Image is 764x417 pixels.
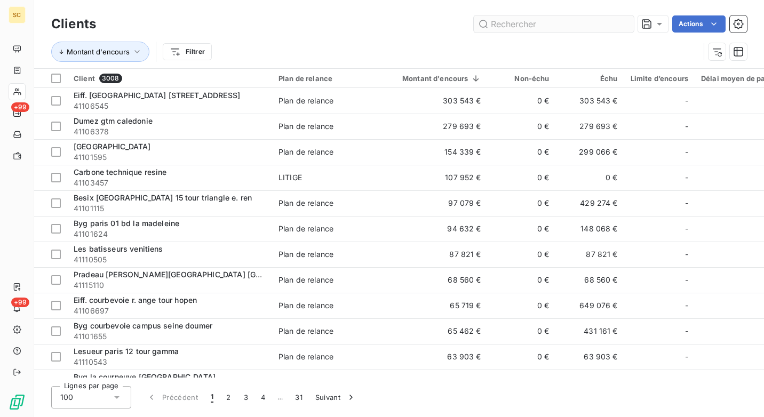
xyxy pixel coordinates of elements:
span: Client [74,74,95,83]
div: LITIGE [278,172,302,183]
td: 87 821 € [556,242,624,267]
td: 0 € [488,318,556,344]
div: Limite d’encours [631,74,688,83]
span: Dumez gtm caledonie [74,116,153,125]
span: - [685,121,688,132]
td: 142 302 € [556,370,624,395]
span: 41101624 [74,229,266,239]
input: Rechercher [474,15,634,33]
td: 0 € [488,114,556,139]
td: 429 274 € [556,190,624,216]
span: Eiff. courbevoie r. ange tour hopen [74,295,197,304]
span: 3008 [99,74,122,83]
span: 41115110 [74,280,266,291]
td: 148 068 € [556,216,624,242]
td: 63 903 € [383,344,488,370]
td: 87 821 € [383,242,488,267]
td: 0 € [488,242,556,267]
td: 431 161 € [556,318,624,344]
span: … [272,389,289,406]
span: Carbone technique resine [74,167,167,177]
td: 0 € [488,344,556,370]
span: Besix [GEOGRAPHIC_DATA] 15 tour triangle e. ren [74,193,252,202]
div: Plan de relance [278,275,333,285]
div: Montant d'encours [389,74,481,83]
span: - [685,275,688,285]
span: - [685,300,688,311]
button: Filtrer [163,43,212,60]
td: 0 € [488,139,556,165]
td: 62 526 € [383,370,488,395]
td: 279 693 € [383,114,488,139]
span: - [685,147,688,157]
td: 68 560 € [383,267,488,293]
td: 0 € [488,165,556,190]
span: - [685,223,688,234]
td: 303 543 € [383,88,488,114]
td: 649 076 € [556,293,624,318]
span: Byg courbevoie campus seine doumer [74,321,212,330]
div: Échu [562,74,618,83]
button: 1 [204,386,220,408]
span: 41110505 [74,254,266,265]
span: - [685,249,688,260]
h3: Clients [51,14,96,34]
div: Plan de relance [278,198,333,208]
td: 68 560 € [556,267,624,293]
td: 0 € [488,190,556,216]
span: - [685,377,688,388]
div: Plan de relance [278,223,333,234]
div: Plan de relance [278,147,333,157]
td: 279 693 € [556,114,624,139]
button: Suivant [309,386,363,408]
span: 41106378 [74,126,266,137]
td: 299 066 € [556,139,624,165]
td: 63 903 € [556,344,624,370]
div: Non-échu [494,74,550,83]
span: Byg paris 01 bd la madeleine [74,219,179,228]
div: SC [9,6,26,23]
span: [GEOGRAPHIC_DATA] [74,142,151,151]
button: 3 [237,386,254,408]
span: Les batisseurs venitiens [74,244,163,253]
div: Plan de relance [278,300,333,311]
iframe: Intercom live chat [728,381,753,406]
td: 303 543 € [556,88,624,114]
span: 41101655 [74,331,266,342]
span: 1 [211,392,213,403]
span: 41106697 [74,306,266,316]
td: 0 € [488,88,556,114]
span: - [685,326,688,336]
span: Pradeau [PERSON_NAME][GEOGRAPHIC_DATA] [GEOGRAPHIC_DATA] [74,270,324,279]
button: 2 [220,386,237,408]
span: Byg la courneuve [GEOGRAPHIC_DATA] [74,372,216,381]
span: - [685,198,688,208]
span: Eiff. [GEOGRAPHIC_DATA] [STREET_ADDRESS] [74,91,240,100]
td: 0 € [488,293,556,318]
td: 0 € [556,165,624,190]
span: 41101115 [74,203,266,214]
div: Plan de relance [278,351,333,362]
td: 97 079 € [383,190,488,216]
div: Plan de relance [278,377,333,388]
div: Plan de relance [278,74,377,83]
span: +99 [11,298,29,307]
span: +99 [11,102,29,112]
td: 154 339 € [383,139,488,165]
img: Logo LeanPay [9,394,26,411]
div: Plan de relance [278,95,333,106]
td: 94 632 € [383,216,488,242]
td: 0 € [488,216,556,242]
span: - [685,172,688,183]
button: Montant d'encours [51,42,149,62]
span: Lesueur paris 12 tour gamma [74,347,179,356]
span: 100 [60,392,73,403]
td: 65 719 € [383,293,488,318]
span: 41110543 [74,357,266,367]
span: 41101595 [74,152,266,163]
span: - [685,351,688,362]
button: 31 [289,386,309,408]
td: 0 € [488,370,556,395]
span: - [685,95,688,106]
span: 41103457 [74,178,266,188]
